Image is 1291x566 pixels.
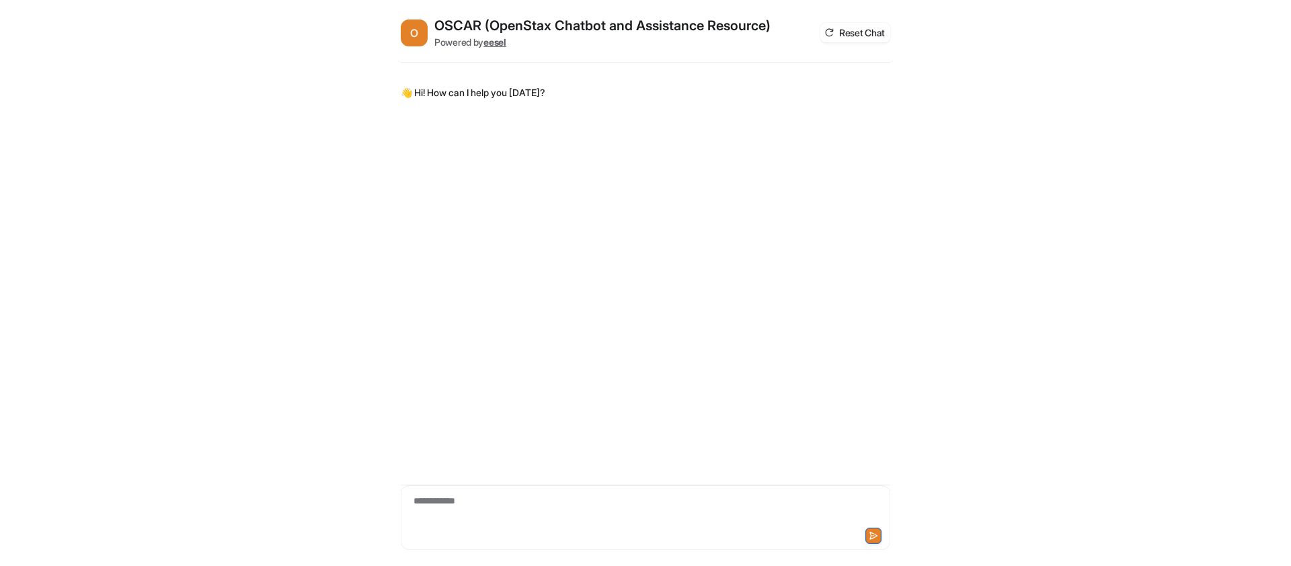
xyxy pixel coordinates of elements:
[434,16,771,35] h2: OSCAR (OpenStax Chatbot and Assistance Resource)
[401,85,545,101] p: 👋 Hi! How can I help you [DATE]?
[401,19,428,46] span: O
[434,35,771,49] div: Powered by
[483,36,506,48] b: eesel
[820,23,890,42] button: Reset Chat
